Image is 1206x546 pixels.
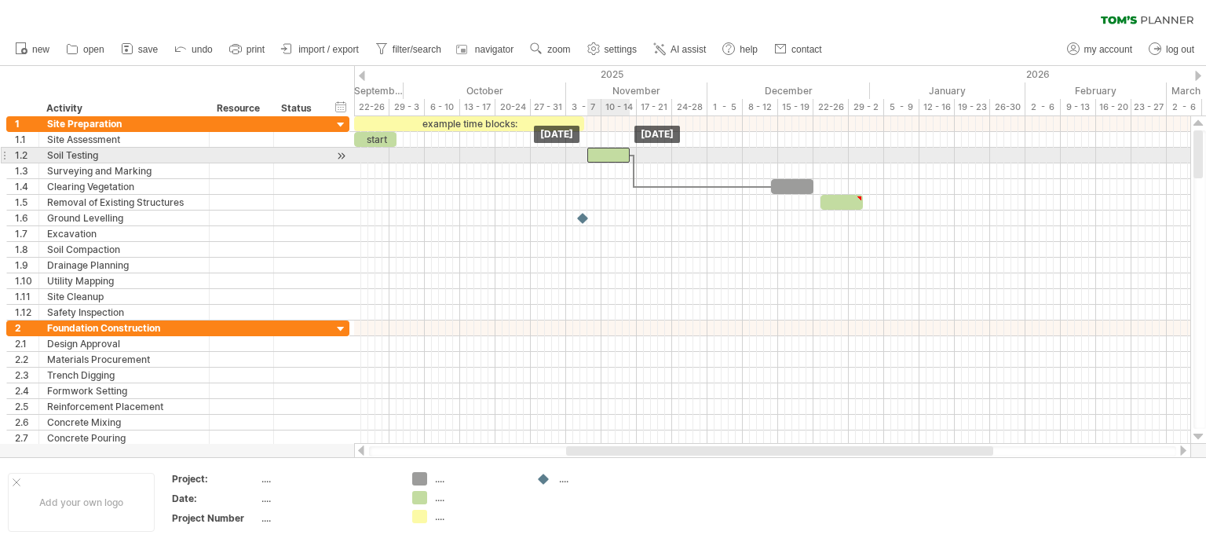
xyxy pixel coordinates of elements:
[531,99,566,115] div: 27 - 31
[955,99,990,115] div: 19 - 23
[47,431,201,445] div: Concrete Pouring
[919,99,955,115] div: 12 - 16
[47,321,201,335] div: Foundation Construction
[15,273,38,288] div: 1.10
[791,44,822,55] span: contact
[47,399,201,414] div: Reinforcement Placement
[1167,99,1202,115] div: 2 - 6
[47,289,201,304] div: Site Cleanup
[281,101,316,116] div: Status
[15,116,38,131] div: 1
[15,226,38,241] div: 1.7
[47,273,201,288] div: Utility Mapping
[15,289,38,304] div: 1.11
[298,44,359,55] span: import / export
[740,44,758,55] span: help
[634,126,680,143] div: [DATE]
[15,132,38,147] div: 1.1
[870,82,1025,99] div: January 2026
[649,39,711,60] a: AI assist
[15,305,38,320] div: 1.12
[566,99,601,115] div: 3 - 7
[534,126,579,143] div: [DATE]
[1145,39,1199,60] a: log out
[83,44,104,55] span: open
[15,321,38,335] div: 2
[583,39,641,60] a: settings
[46,101,200,116] div: Activity
[547,44,570,55] span: zoom
[47,258,201,273] div: Drainage Planning
[15,415,38,430] div: 2.6
[435,472,521,486] div: ....
[778,99,813,115] div: 15 - 19
[495,99,531,115] div: 20-24
[354,99,389,115] div: 22-26
[15,258,38,273] div: 1.9
[435,510,521,523] div: ....
[770,39,827,60] a: contact
[261,511,393,525] div: ....
[32,44,49,55] span: new
[743,99,778,115] div: 8 - 12
[277,39,364,60] a: import / export
[707,82,870,99] div: December 2025
[1025,99,1061,115] div: 2 - 6
[718,39,762,60] a: help
[15,163,38,178] div: 1.3
[15,431,38,445] div: 2.7
[47,148,201,163] div: Soil Testing
[15,148,38,163] div: 1.2
[172,492,258,505] div: Date:
[47,179,201,194] div: Clearing Vegetation
[62,39,109,60] a: open
[47,116,201,131] div: Site Preparation
[15,336,38,351] div: 2.1
[172,511,258,525] div: Project Number
[990,99,1025,115] div: 26-30
[884,99,919,115] div: 5 - 9
[47,352,201,367] div: Materials Procurement
[47,415,201,430] div: Concrete Mixing
[47,242,201,257] div: Soil Compaction
[47,211,201,225] div: Ground Levelling
[435,491,521,504] div: ....
[138,44,158,55] span: save
[1025,82,1167,99] div: February 2026
[15,399,38,414] div: 2.5
[15,383,38,398] div: 2.4
[117,39,163,60] a: save
[15,211,38,225] div: 1.6
[637,99,672,115] div: 17 - 21
[1166,44,1194,55] span: log out
[15,368,38,383] div: 2.3
[47,195,201,210] div: Removal of Existing Structures
[813,99,849,115] div: 22-26
[475,44,513,55] span: navigator
[354,132,397,147] div: start
[15,352,38,367] div: 2.2
[47,226,201,241] div: Excavation
[1063,39,1137,60] a: my account
[1096,99,1131,115] div: 16 - 20
[8,473,155,532] div: Add your own logo
[47,336,201,351] div: Design Approval
[261,472,393,486] div: ....
[605,44,637,55] span: settings
[849,99,884,115] div: 29 - 2
[225,39,269,60] a: print
[1061,99,1096,115] div: 9 - 13
[170,39,217,60] a: undo
[371,39,446,60] a: filter/search
[526,39,575,60] a: zoom
[11,39,54,60] a: new
[671,44,706,55] span: AI assist
[334,148,349,164] div: scroll to activity
[47,305,201,320] div: Safety Inspection
[404,82,566,99] div: October 2025
[217,101,265,116] div: Resource
[389,99,425,115] div: 29 - 3
[15,242,38,257] div: 1.8
[460,99,495,115] div: 13 - 17
[47,383,201,398] div: Formwork Setting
